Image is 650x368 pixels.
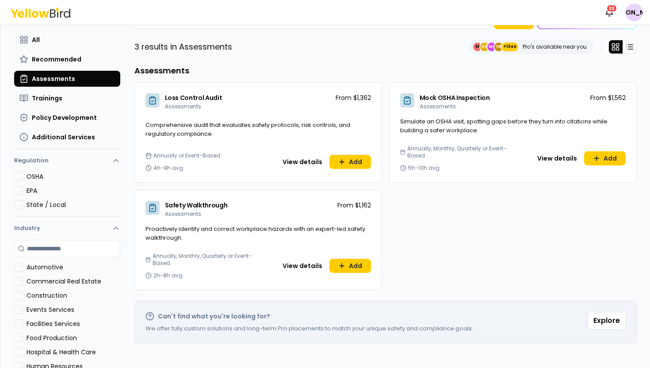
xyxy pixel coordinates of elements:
span: +1344 [503,42,516,51]
span: SE [494,42,503,51]
label: State / Local [27,200,120,209]
label: EPA [27,186,120,195]
span: Safety Walkthrough [165,201,228,210]
button: Explore [588,312,626,330]
span: MJ [487,42,496,51]
button: 30 [600,4,618,21]
button: Trainings [14,90,120,106]
div: 30 [606,4,617,12]
button: Assessments [14,71,120,87]
span: Assessments [420,103,456,110]
span: Annually, Monthly, Quarterly or Event-Based [153,253,255,267]
span: Recommended [32,55,81,64]
p: 3 results in Assessments [134,41,232,53]
label: Construction [27,291,120,300]
p: From $1,362 [336,93,371,102]
button: Industry [14,217,120,240]
span: Policy Development [32,113,97,122]
h3: Assessments [134,65,637,77]
button: Add [584,151,626,165]
span: CE [480,42,489,51]
label: Facilities Services [27,319,120,328]
label: OSHA [27,172,120,181]
span: Assessments [32,74,75,83]
button: View details [277,155,328,169]
span: Proactively identify and correct workplace hazards with an expert-led safety walkthrough. [145,225,365,242]
span: Annually, Monthly, Quarterly or Event-Based [407,145,509,159]
p: We offer fully custom solutions and long-term Pro placements to match your unique safety and comp... [145,324,473,333]
span: All [32,35,40,44]
span: Trainings [32,94,62,103]
span: 5h-10h avg [408,165,440,172]
span: 2h-8h avg [153,272,183,279]
label: Automotive [27,263,120,272]
p: Pro's available near you [523,43,587,50]
span: Annually or Event-Based [153,152,220,159]
button: Add [329,259,371,273]
button: Recommended [14,51,120,67]
span: Assessments [165,210,201,218]
span: Mock OSHA Inspection [420,93,490,102]
span: [PERSON_NAME] [625,4,643,21]
button: Additional Services [14,129,120,145]
button: Add [329,155,371,169]
button: Regulation [14,153,120,172]
button: View details [532,151,582,165]
button: View details [277,259,328,273]
h2: Can't find what you're looking for? [158,312,270,321]
label: Events Services [27,305,120,314]
span: Additional Services [32,133,95,142]
div: Regulation [14,172,120,216]
label: Commercial Real Estate [27,277,120,286]
span: EE [473,42,482,51]
p: From $1,562 [590,93,626,102]
button: All [14,32,120,48]
button: Policy Development [14,110,120,126]
label: Hospital & Health Care [27,348,120,356]
span: Loss Control Audit [165,93,222,102]
label: Food Production [27,333,120,342]
span: Simulate an OSHA visit, spotting gaps before they turn into citations while building a safer work... [400,117,608,134]
span: 4h-9h avg [153,165,183,172]
span: Comprehensive audit that evaluates safety protocols, risk controls, and regulatory compliance. [145,121,350,138]
span: Assessments [165,103,201,110]
p: From $1,162 [337,201,371,210]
